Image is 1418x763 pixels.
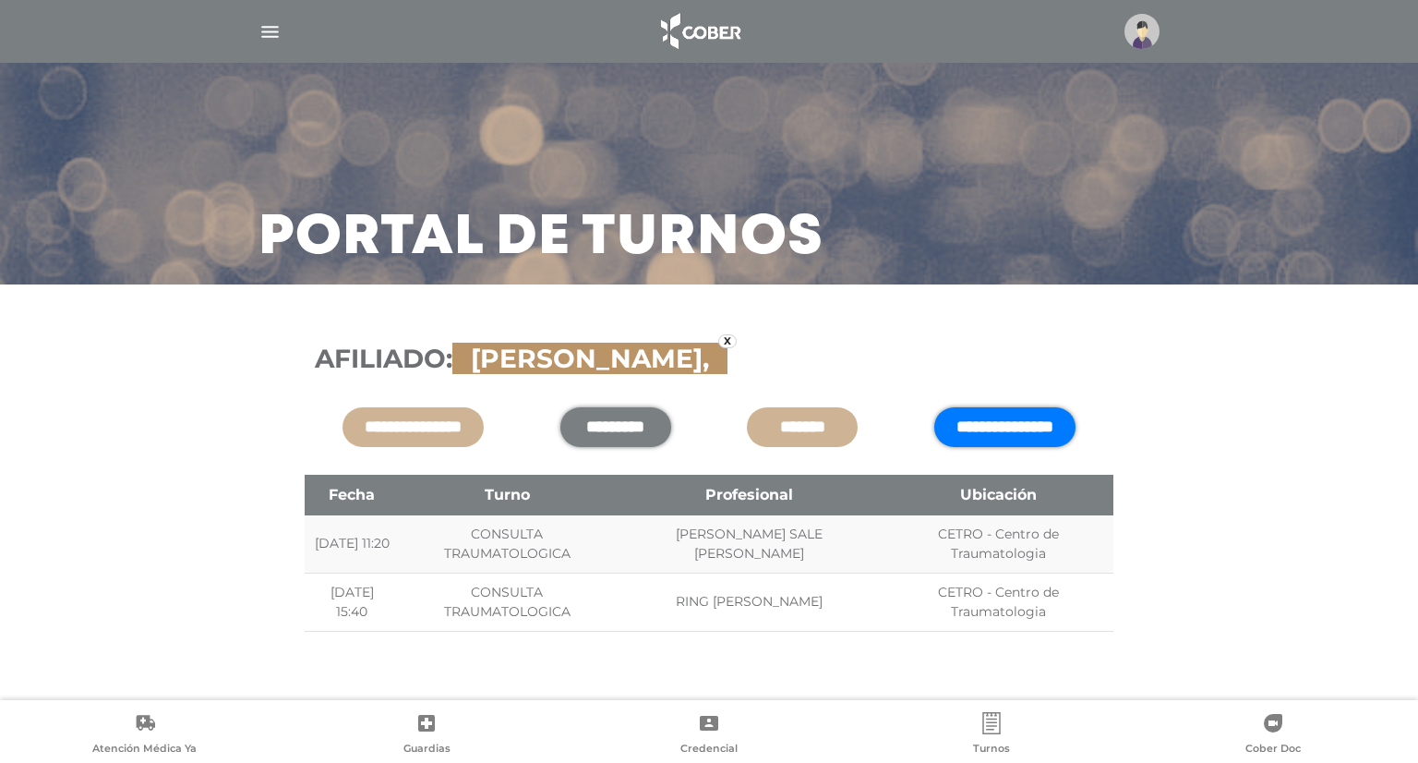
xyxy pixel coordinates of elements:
a: Turnos [850,712,1133,759]
a: x [718,334,737,348]
img: Cober_menu-lines-white.svg [258,20,282,43]
a: Guardias [286,712,569,759]
a: Credencial [568,712,850,759]
th: Ubicación [883,475,1113,515]
a: Atención Médica Ya [4,712,286,759]
span: Turnos [973,742,1010,758]
td: CONSULTA TRAUMATOLOGICA [400,515,615,574]
td: [DATE] 15:40 [305,573,400,631]
th: Turno [400,475,615,515]
span: [PERSON_NAME], [462,343,718,374]
span: Cober Doc [1245,742,1301,758]
td: [DATE] 11:20 [305,515,400,574]
img: profile-placeholder.svg [1124,14,1160,49]
h3: Afiliado: [315,344,1103,375]
img: logo_cober_home-white.png [651,9,748,54]
span: Atención Médica Ya [92,742,197,758]
a: Cober Doc [1132,712,1414,759]
th: Profesional [615,475,883,515]
h3: Portal de turnos [258,214,823,262]
span: Credencial [680,742,738,758]
span: Guardias [403,742,451,758]
td: RING [PERSON_NAME] [615,573,883,631]
td: CETRO - Centro de Traumatologia [883,573,1113,631]
td: CETRO - Centro de Traumatologia [883,515,1113,574]
td: [PERSON_NAME] SALE [PERSON_NAME] [615,515,883,574]
td: CONSULTA TRAUMATOLOGICA [400,573,615,631]
th: Fecha [305,475,400,515]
